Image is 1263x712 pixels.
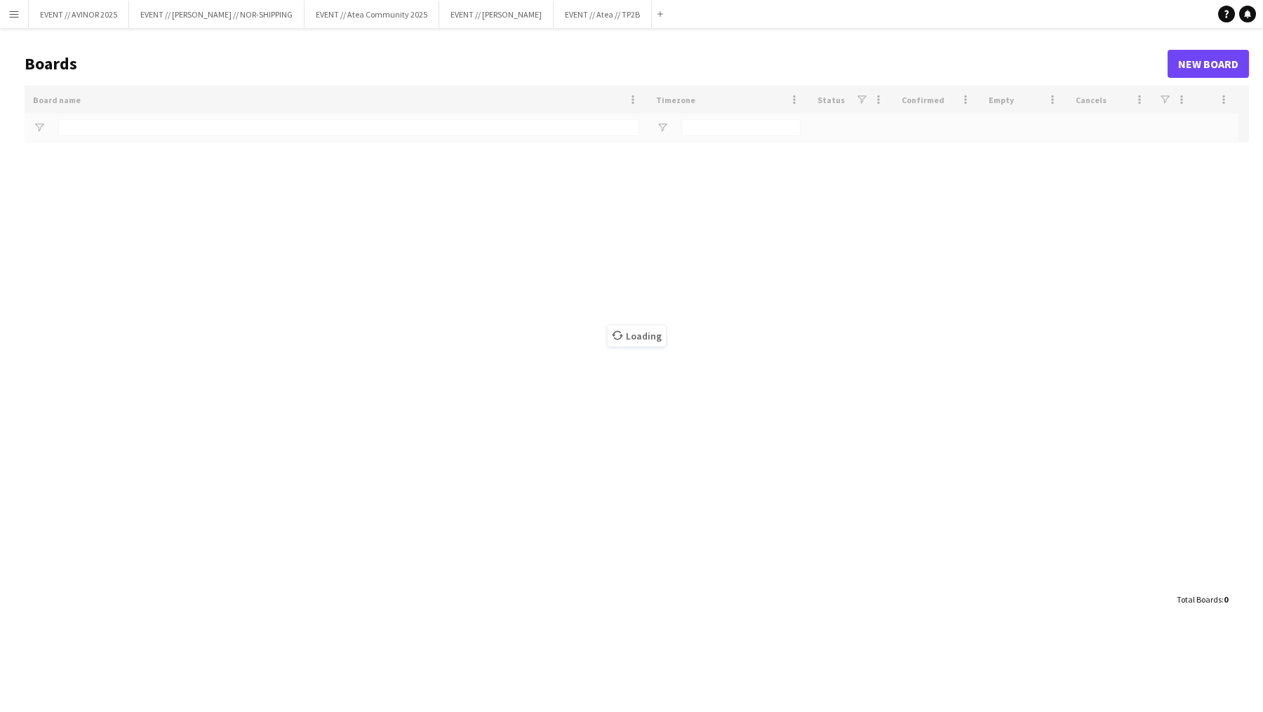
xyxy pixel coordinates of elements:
button: EVENT // [PERSON_NAME] [439,1,554,28]
span: Loading [608,325,666,347]
button: EVENT // AVINOR 2025 [29,1,129,28]
span: 0 [1224,594,1228,605]
div: : [1177,586,1228,613]
button: EVENT // Atea // TP2B [554,1,652,28]
span: Total Boards [1177,594,1222,605]
a: New Board [1168,50,1249,78]
h1: Boards [25,53,1168,74]
button: EVENT // Atea Community 2025 [305,1,439,28]
button: EVENT // [PERSON_NAME] // NOR-SHIPPING [129,1,305,28]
